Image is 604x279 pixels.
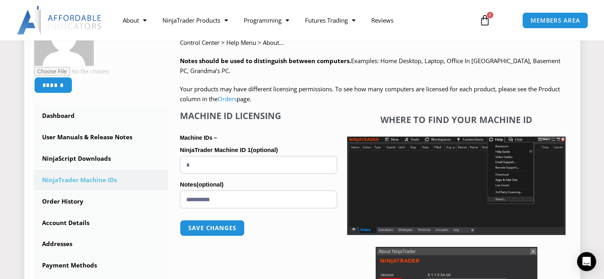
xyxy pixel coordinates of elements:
[180,85,560,103] span: Your products may have different licensing permissions. To see how many computers are licensed fo...
[363,11,401,29] a: Reviews
[180,179,337,190] label: Notes
[180,135,217,141] strong: Machine IDs –
[180,144,337,156] label: NinjaTrader Machine ID 1
[522,12,589,29] a: MEMBERS AREA
[197,181,224,188] span: (optional)
[34,127,168,148] a: User Manuals & Release Notes
[218,95,237,103] a: Orders
[487,12,493,18] span: 0
[347,114,565,125] h4: Where to find your Machine ID
[34,148,168,169] a: NinjaScript Downloads
[347,137,565,235] img: Screenshot 2025-01-17 1155544 | Affordable Indicators – NinjaTrader
[34,234,168,254] a: Addresses
[577,252,596,271] div: Open Intercom Messenger
[531,17,580,23] span: MEMBERS AREA
[297,11,363,29] a: Futures Trading
[34,213,168,233] a: Account Details
[180,57,351,65] strong: Notes should be used to distinguish between computers.
[251,146,278,153] span: (optional)
[34,191,168,212] a: Order History
[467,9,502,32] a: 0
[115,11,471,29] nav: Menu
[34,106,168,126] a: Dashboard
[180,110,337,121] h4: Machine ID Licensing
[236,11,297,29] a: Programming
[180,57,560,75] span: Examples: Home Desktop, Laptop, Office In [GEOGRAPHIC_DATA], Basement PC, Grandma’s PC.
[154,11,236,29] a: NinjaTrader Products
[34,170,168,190] a: NinjaTrader Machine IDs
[115,11,154,29] a: About
[180,220,245,236] button: Save changes
[17,6,102,35] img: LogoAI | Affordable Indicators – NinjaTrader
[34,255,168,276] a: Payment Methods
